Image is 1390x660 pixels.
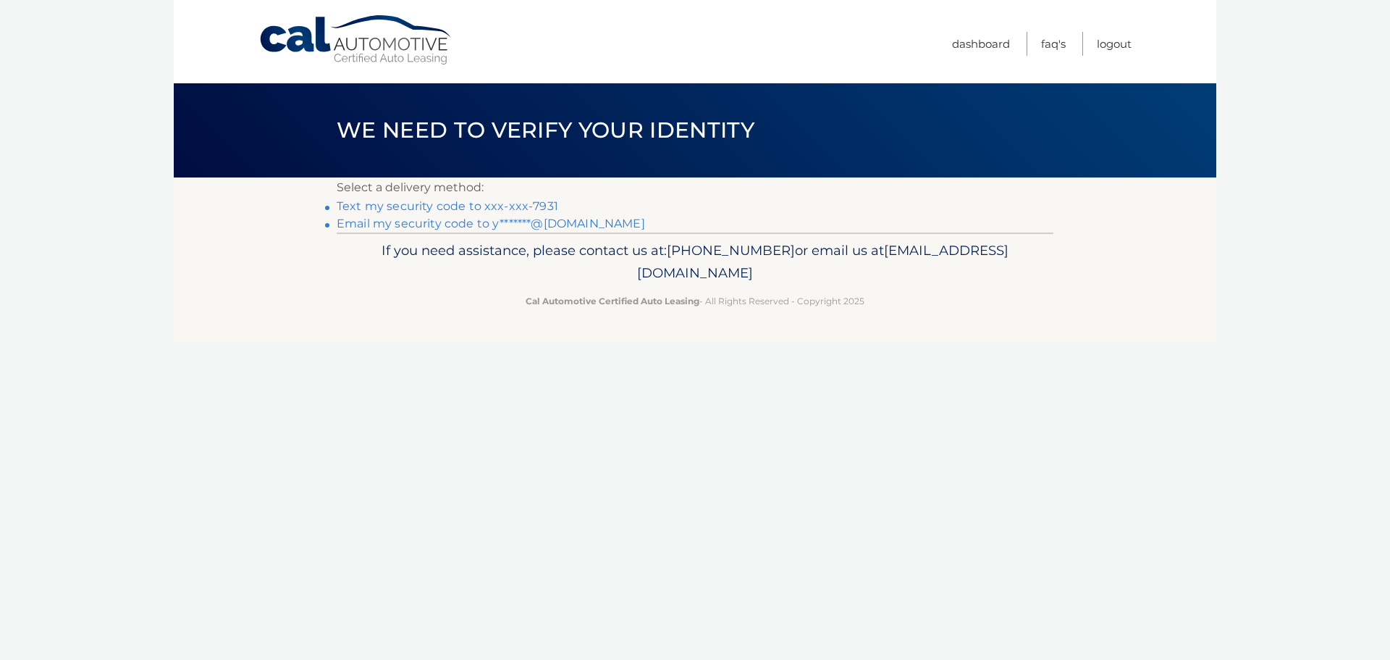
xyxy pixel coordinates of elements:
p: - All Rights Reserved - Copyright 2025 [346,293,1044,309]
a: Dashboard [952,32,1010,56]
p: If you need assistance, please contact us at: or email us at [346,239,1044,285]
span: We need to verify your identity [337,117,754,143]
a: Logout [1097,32,1132,56]
a: Text my security code to xxx-xxx-7931 [337,199,558,213]
a: Cal Automotive [258,14,454,66]
a: FAQ's [1041,32,1066,56]
p: Select a delivery method: [337,177,1053,198]
span: [PHONE_NUMBER] [667,242,795,259]
a: Email my security code to y*******@[DOMAIN_NAME] [337,217,645,230]
strong: Cal Automotive Certified Auto Leasing [526,296,699,306]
